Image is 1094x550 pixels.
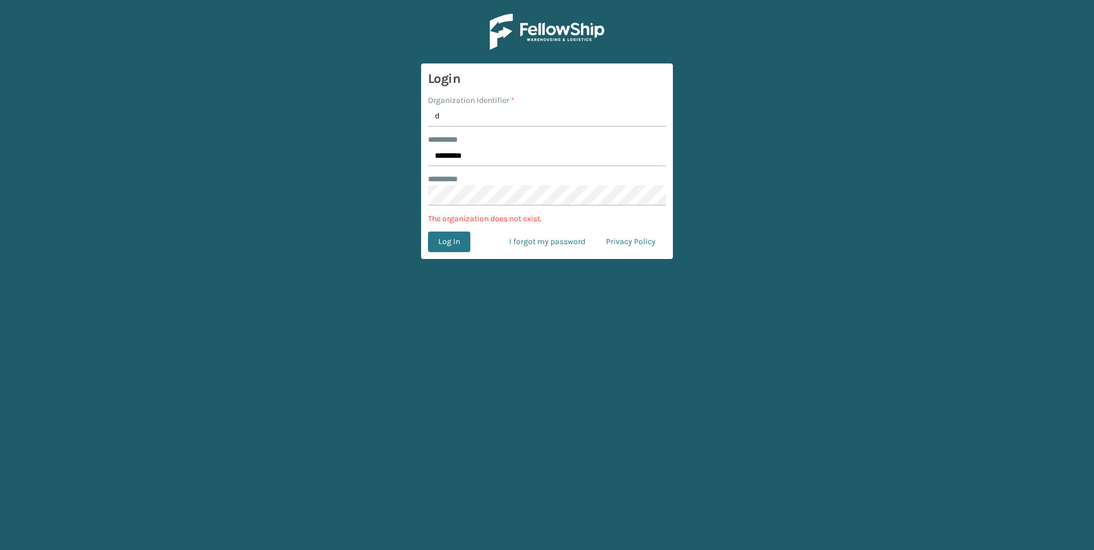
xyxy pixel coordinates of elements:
[428,213,666,225] p: The organization does not exist.
[596,232,666,252] a: Privacy Policy
[499,232,596,252] a: I forgot my password
[490,14,604,50] img: Logo
[428,232,470,252] button: Log In
[428,94,514,106] label: Organization Identifier
[428,70,666,87] h3: Login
